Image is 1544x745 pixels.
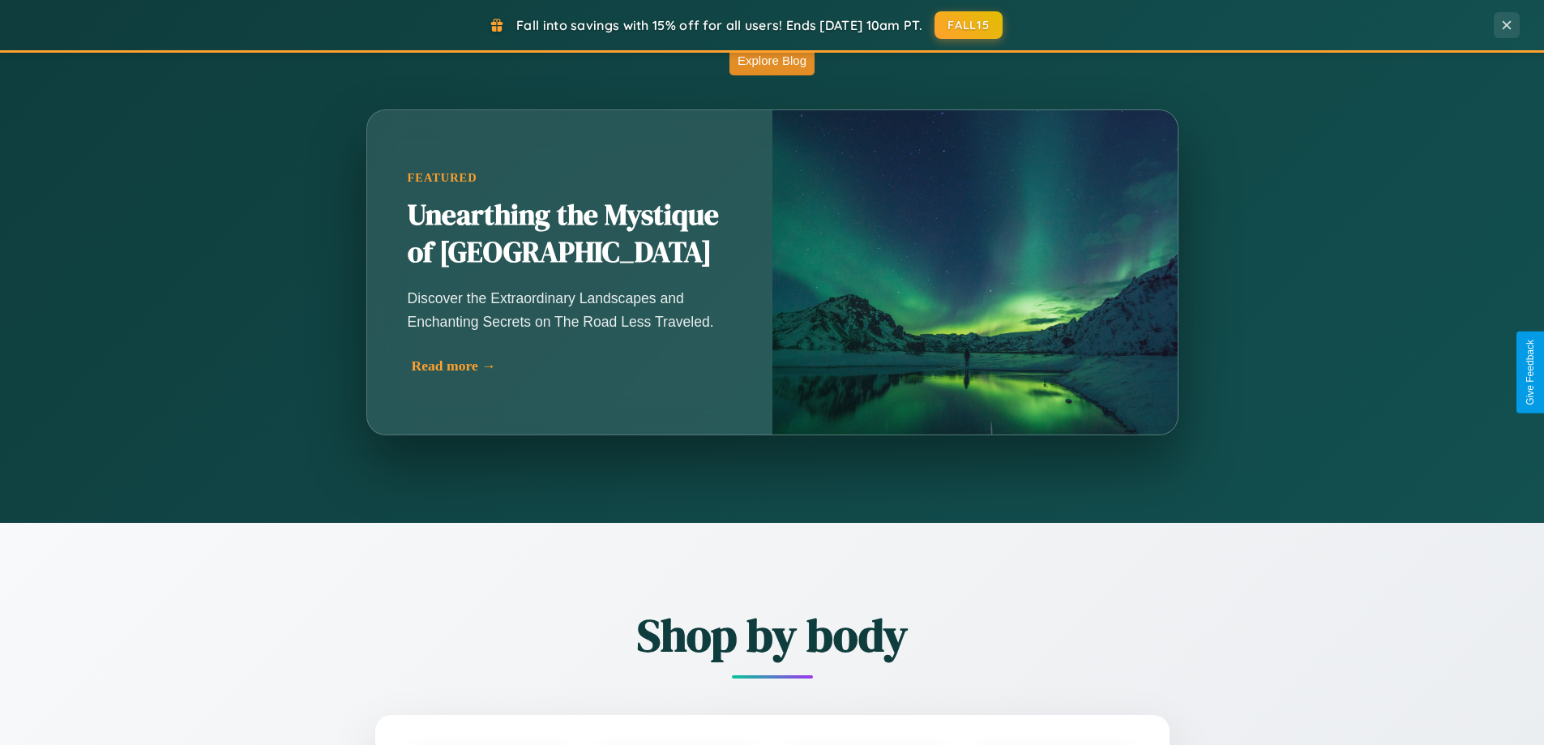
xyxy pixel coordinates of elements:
[935,11,1003,39] button: FALL15
[412,358,736,375] div: Read more →
[286,604,1259,666] h2: Shop by body
[1525,340,1536,405] div: Give Feedback
[408,171,732,185] div: Featured
[408,287,732,332] p: Discover the Extraordinary Landscapes and Enchanting Secrets on The Road Less Traveled.
[516,17,922,33] span: Fall into savings with 15% off for all users! Ends [DATE] 10am PT.
[408,197,732,272] h2: Unearthing the Mystique of [GEOGRAPHIC_DATA]
[729,45,815,75] button: Explore Blog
